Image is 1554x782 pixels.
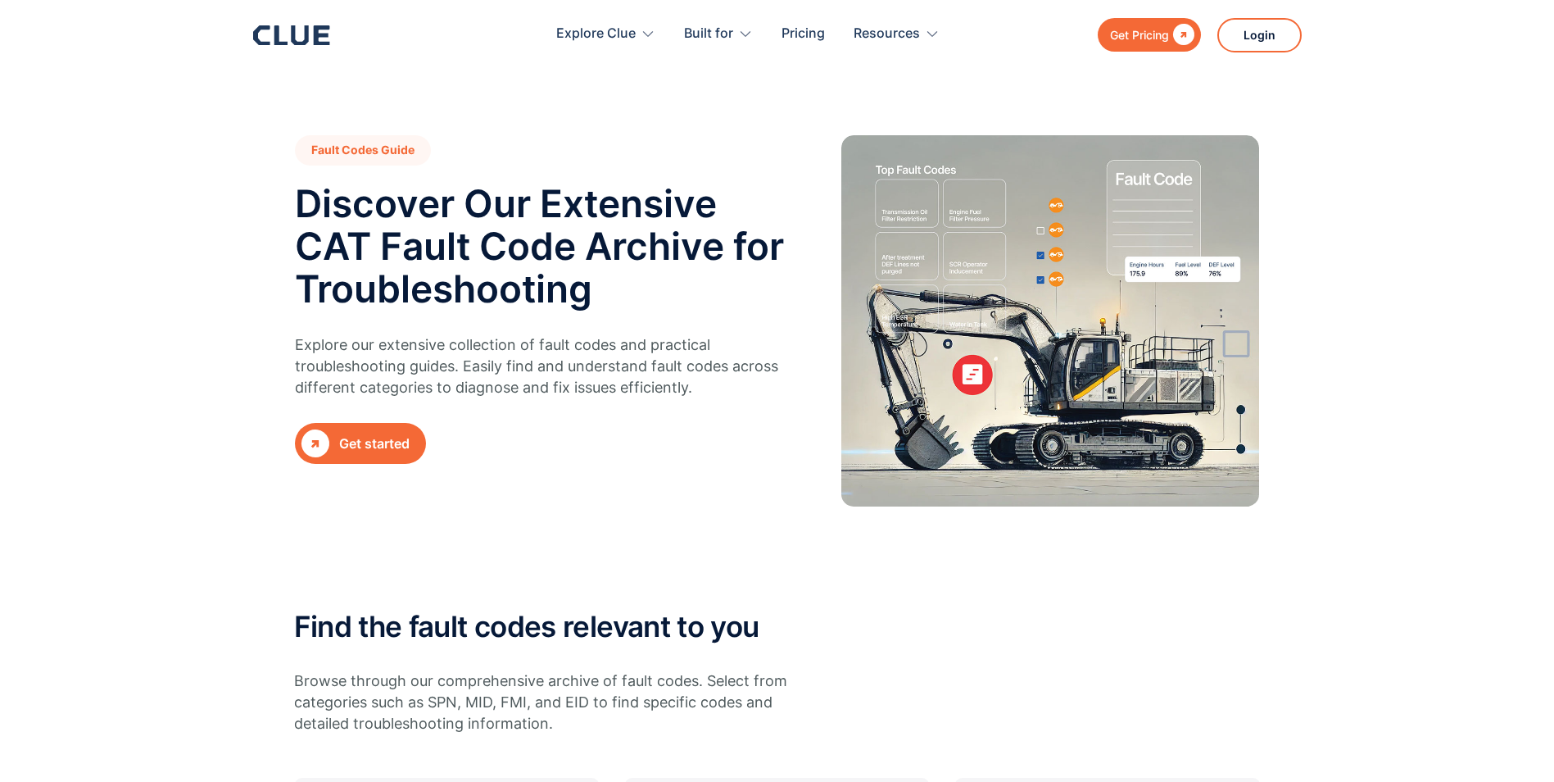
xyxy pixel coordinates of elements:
[339,434,410,454] div: Get started
[294,611,1261,643] h2: Find the fault codes relevant to you
[1169,25,1194,45] div: 
[1098,18,1201,52] a: Get Pricing
[841,135,1259,507] img: hero image for caterpillar fault codes
[684,8,753,60] div: Built for
[854,8,920,60] div: Resources
[1110,25,1169,45] div: Get Pricing
[556,8,655,60] div: Explore Clue
[295,423,426,464] a: Get started
[684,8,733,60] div: Built for
[294,671,790,734] p: Browse through our comprehensive archive of fault codes. Select from categories such as SPN, MID,...
[295,135,431,166] h1: Fault Codes Guide
[301,430,329,457] div: 
[556,8,636,60] div: Explore Clue
[782,8,825,60] a: Pricing
[1217,18,1302,52] a: Login
[295,182,800,310] h2: Discover Our Extensive CAT Fault Code Archive for Troubleshooting
[854,8,940,60] div: Resources
[295,334,791,398] p: Explore our extensive collection of fault codes and practical troubleshooting guides. Easily find...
